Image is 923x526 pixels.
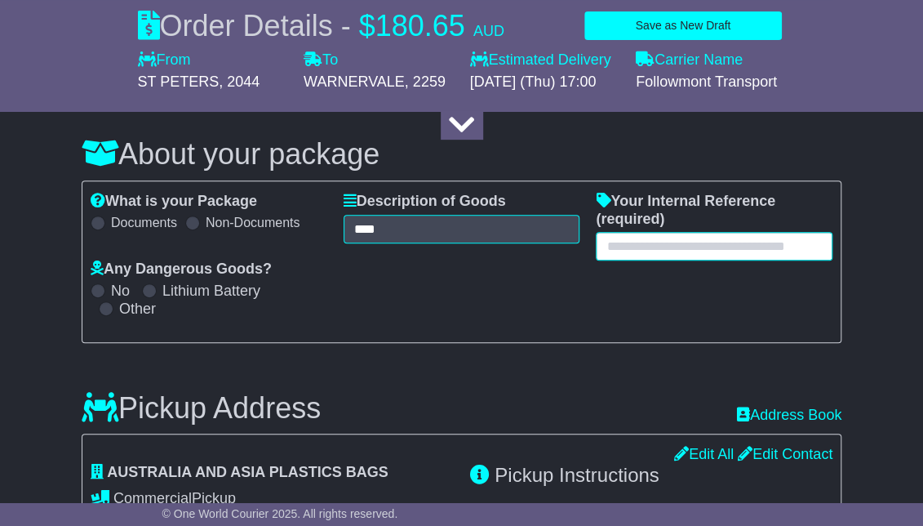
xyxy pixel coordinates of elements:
[111,215,177,230] label: Documents
[162,507,398,520] span: © One World Courier 2025. All rights reserved.
[344,193,506,211] label: Description of Goods
[375,9,465,42] span: 180.65
[636,51,743,69] label: Carrier Name
[138,51,191,69] label: From
[219,74,260,90] span: , 2044
[674,446,734,462] a: Edit All
[596,193,832,228] label: Your Internal Reference (required)
[82,392,321,425] h3: Pickup Address
[138,8,504,43] div: Order Details -
[470,51,620,69] label: Estimated Delivery
[636,74,786,91] div: Followmont Transport
[91,490,454,508] div: Pickup
[162,283,260,301] label: Lithium Battery
[405,74,446,90] span: , 2259
[304,51,338,69] label: To
[111,283,130,301] label: No
[91,193,257,211] label: What is your Package
[737,407,841,425] a: Address Book
[584,11,781,40] button: Save as New Draft
[119,301,156,319] label: Other
[470,74,620,91] div: [DATE] (Thu) 17:00
[495,464,659,486] span: Pickup Instructions
[359,9,375,42] span: $
[738,446,832,462] a: Edit Contact
[113,490,192,506] span: Commercial
[206,215,300,230] label: Non-Documents
[91,261,272,279] label: Any Dangerous Goods?
[82,138,841,171] h3: About your package
[304,74,405,90] span: WARNERVALE
[138,74,220,90] span: ST PETERS
[107,464,388,480] span: AUSTRALIA AND ASIA PLASTICS BAGS
[473,23,504,39] span: AUD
